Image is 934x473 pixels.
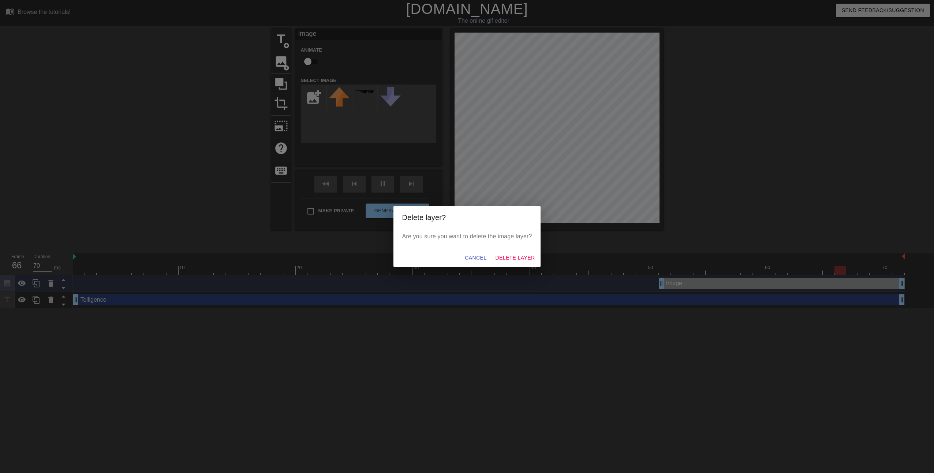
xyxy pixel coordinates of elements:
[495,253,535,262] span: Delete Layer
[465,253,486,262] span: Cancel
[402,212,532,223] h2: Delete layer?
[402,232,532,241] p: Are you sure you want to delete the image layer?
[492,251,538,265] button: Delete Layer
[462,251,489,265] button: Cancel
